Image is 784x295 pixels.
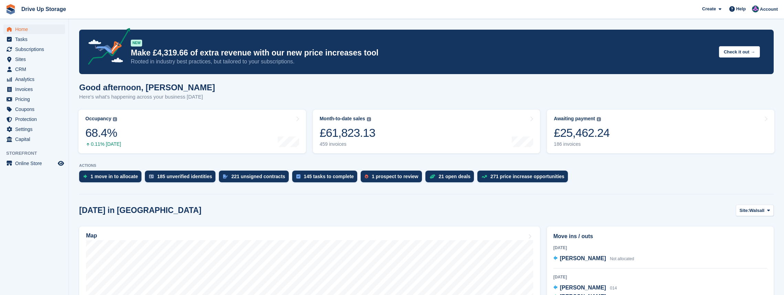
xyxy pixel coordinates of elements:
img: move_ins_to_allocate_icon-fdf77a2bb77ea45bf5b3d319d69a93e2d87916cf1d5bf7949dd705db3b84f3ca.svg [83,174,87,179]
a: menu [3,84,65,94]
span: Account [760,6,778,13]
span: Storefront [6,150,68,157]
span: CRM [15,64,56,74]
div: 1 move in to allocate [91,174,138,179]
span: Coupons [15,104,56,114]
button: Site: Walsall [736,205,774,216]
div: Month-to-date sales [320,116,365,122]
span: Protection [15,114,56,124]
a: Awaiting payment £25,462.24 186 invoices [547,110,774,153]
span: 014 [610,286,617,291]
a: menu [3,124,65,134]
div: Awaiting payment [554,116,595,122]
div: 459 invoices [320,141,375,147]
a: menu [3,94,65,104]
div: 21 open deals [439,174,471,179]
div: 145 tasks to complete [304,174,354,179]
p: Here's what's happening across your business [DATE] [79,93,215,101]
span: [PERSON_NAME] [560,255,606,261]
a: 21 open deals [425,171,478,186]
div: 1 prospect to review [372,174,418,179]
a: menu [3,44,65,54]
span: Capital [15,134,56,144]
div: NEW [131,40,142,47]
a: Preview store [57,159,65,167]
div: 0.11% [DATE] [85,141,121,147]
img: contract_signature_icon-13c848040528278c33f63329250d36e43548de30e8caae1d1a13099fd9432cc5.svg [223,174,228,179]
img: deal-1b604bf984904fb50ccaf53a9ad4b4a5d6e5aea283cecdc64d6e3604feb123c2.svg [430,174,435,179]
a: menu [3,34,65,44]
a: 1 move in to allocate [79,171,145,186]
a: Month-to-date sales £61,823.13 459 invoices [313,110,540,153]
img: task-75834270c22a3079a89374b754ae025e5fb1db73e45f91037f5363f120a921f8.svg [296,174,300,179]
a: menu [3,74,65,84]
a: 221 unsigned contracts [219,171,292,186]
div: 186 invoices [554,141,610,147]
img: prospect-51fa495bee0391a8d652442698ab0144808aea92771e9ea1ae160a38d050c398.svg [365,174,368,179]
a: Drive Up Storage [19,3,69,15]
p: Rooted in industry best practices, but tailored to your subscriptions. [131,58,713,65]
span: Settings [15,124,56,134]
h2: Move ins / outs [553,232,767,241]
span: Create [702,6,716,12]
span: Pricing [15,94,56,104]
span: Site: [740,207,749,214]
div: 68.4% [85,126,121,140]
span: Invoices [15,84,56,94]
span: Analytics [15,74,56,84]
h2: [DATE] in [GEOGRAPHIC_DATA] [79,206,201,215]
span: Walsall [749,207,764,214]
a: menu [3,104,65,114]
a: 271 price increase opportunities [477,171,571,186]
a: Occupancy 68.4% 0.11% [DATE] [78,110,306,153]
img: price-adjustments-announcement-icon-8257ccfd72463d97f412b2fc003d46551f7dbcb40ab6d574587a9cd5c0d94... [82,28,130,67]
a: [PERSON_NAME] 014 [553,284,617,293]
h1: Good afternoon, [PERSON_NAME] [79,83,215,92]
img: icon-info-grey-7440780725fd019a000dd9b08b2336e03edf1995a4989e88bcd33f0948082b44.svg [367,117,371,121]
span: Help [736,6,746,12]
span: Tasks [15,34,56,44]
a: menu [3,114,65,124]
img: icon-info-grey-7440780725fd019a000dd9b08b2336e03edf1995a4989e88bcd33f0948082b44.svg [113,117,117,121]
img: verify_identity-adf6edd0f0f0b5bbfe63781bf79b02c33cf7c696d77639b501bdc392416b5a36.svg [149,174,154,179]
span: Online Store [15,159,56,168]
div: 185 unverified identities [157,174,212,179]
a: [PERSON_NAME] Not allocated [553,254,634,263]
div: [DATE] [553,274,767,280]
span: Sites [15,54,56,64]
span: Not allocated [610,256,634,261]
img: icon-info-grey-7440780725fd019a000dd9b08b2336e03edf1995a4989e88bcd33f0948082b44.svg [597,117,601,121]
p: Make £4,319.66 of extra revenue with our new price increases tool [131,48,713,58]
a: menu [3,134,65,144]
img: stora-icon-8386f47178a22dfd0bd8f6a31ec36ba5ce8667c1dd55bd0f319d3a0aa187defe.svg [6,4,16,14]
div: [DATE] [553,245,767,251]
a: 1 prospect to review [361,171,425,186]
button: Check it out → [719,46,760,58]
a: menu [3,24,65,34]
div: £61,823.13 [320,126,375,140]
a: menu [3,159,65,168]
img: price_increase_opportunities-93ffe204e8149a01c8c9dc8f82e8f89637d9d84a8eef4429ea346261dce0b2c0.svg [481,175,487,178]
a: menu [3,54,65,64]
div: 221 unsigned contracts [231,174,285,179]
h2: Map [86,233,97,239]
p: ACTIONS [79,163,774,168]
div: £25,462.24 [554,126,610,140]
img: Andy [752,6,759,12]
div: Occupancy [85,116,111,122]
span: Home [15,24,56,34]
a: menu [3,64,65,74]
span: Subscriptions [15,44,56,54]
span: [PERSON_NAME] [560,285,606,291]
a: 185 unverified identities [145,171,219,186]
a: 145 tasks to complete [292,171,361,186]
div: 271 price increase opportunities [490,174,564,179]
